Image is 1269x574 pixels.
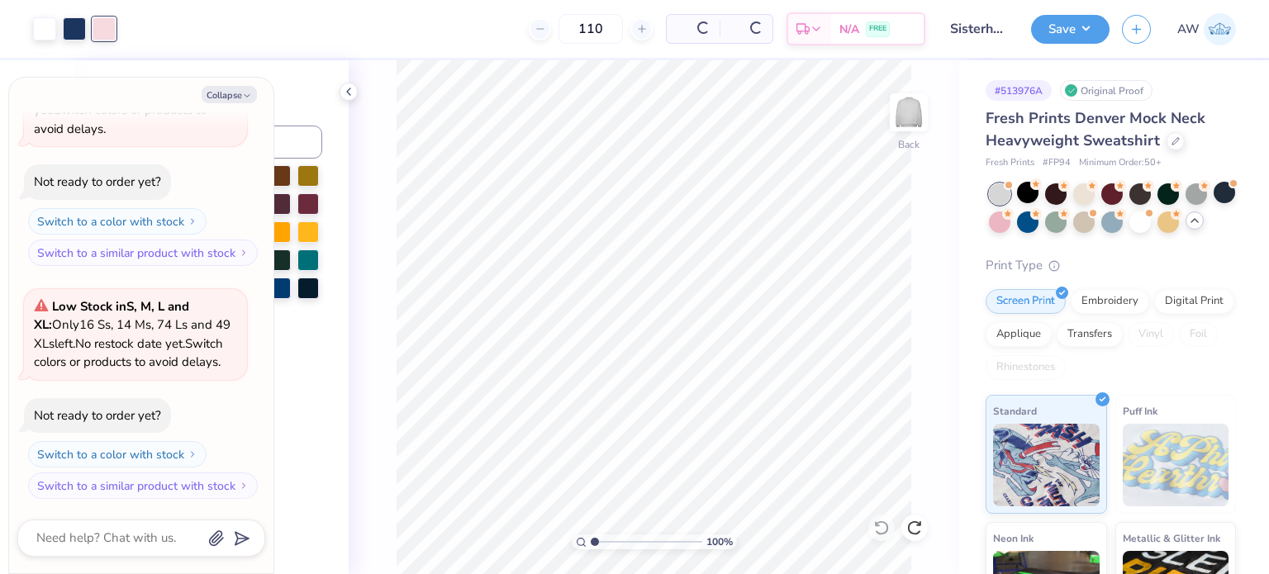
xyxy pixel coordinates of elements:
img: Switch to a color with stock [188,449,197,459]
button: Switch to a similar product with stock [28,240,258,266]
span: No restock date yet. [75,335,185,352]
img: Switch to a color with stock [188,216,197,226]
span: N/A [839,21,859,38]
img: Switch to a similar product with stock [239,481,249,491]
img: Andrew Wells [1204,13,1236,45]
span: Puff Ink [1123,402,1157,420]
input: – – [558,14,623,44]
div: Not ready to order yet? [34,407,161,424]
div: Foil [1179,322,1218,347]
span: Minimum Order: 50 + [1079,156,1162,170]
div: Screen Print [986,289,1066,314]
div: Applique [986,322,1052,347]
button: Save [1031,15,1110,44]
div: Embroidery [1071,289,1149,314]
span: Neon Ink [993,529,1034,547]
span: AW [1177,20,1200,39]
span: 100 % [706,534,733,549]
a: AW [1177,13,1236,45]
div: Transfers [1057,322,1123,347]
img: Standard [993,424,1100,506]
span: # FP94 [1043,156,1071,170]
span: Fresh Prints [986,156,1034,170]
button: Collapse [202,86,257,103]
div: Not ready to order yet? [34,173,161,190]
button: Switch to a color with stock [28,208,207,235]
img: Switch to a similar product with stock [239,248,249,258]
div: Rhinestones [986,355,1066,380]
div: Back [898,137,920,152]
div: Digital Print [1154,289,1234,314]
span: Metallic & Glitter Ink [1123,529,1220,547]
div: # 513976A [986,80,1052,101]
span: Fresh Prints Denver Mock Neck Heavyweight Sweatshirt [986,108,1205,150]
img: Back [892,96,925,129]
div: Vinyl [1128,322,1174,347]
div: Print Type [986,256,1236,275]
span: Only 16 Ss, 14 Ms, 74 Ls and 49 XLs left. Switch colors or products to avoid delays. [34,298,231,371]
span: Only 28 Ss, 68 Ms, 187 Ls and 150 XLs left. Switch colors or products to avoid delays. [34,46,220,137]
strong: Low Stock in S, M, L and XL : [34,298,189,334]
button: Switch to a similar product with stock [28,472,258,499]
div: Original Proof [1060,80,1153,101]
button: Switch to a color with stock [28,441,207,467]
input: Untitled Design [938,12,1019,45]
span: Standard [993,402,1037,420]
span: FREE [869,23,886,35]
img: Puff Ink [1123,424,1229,506]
